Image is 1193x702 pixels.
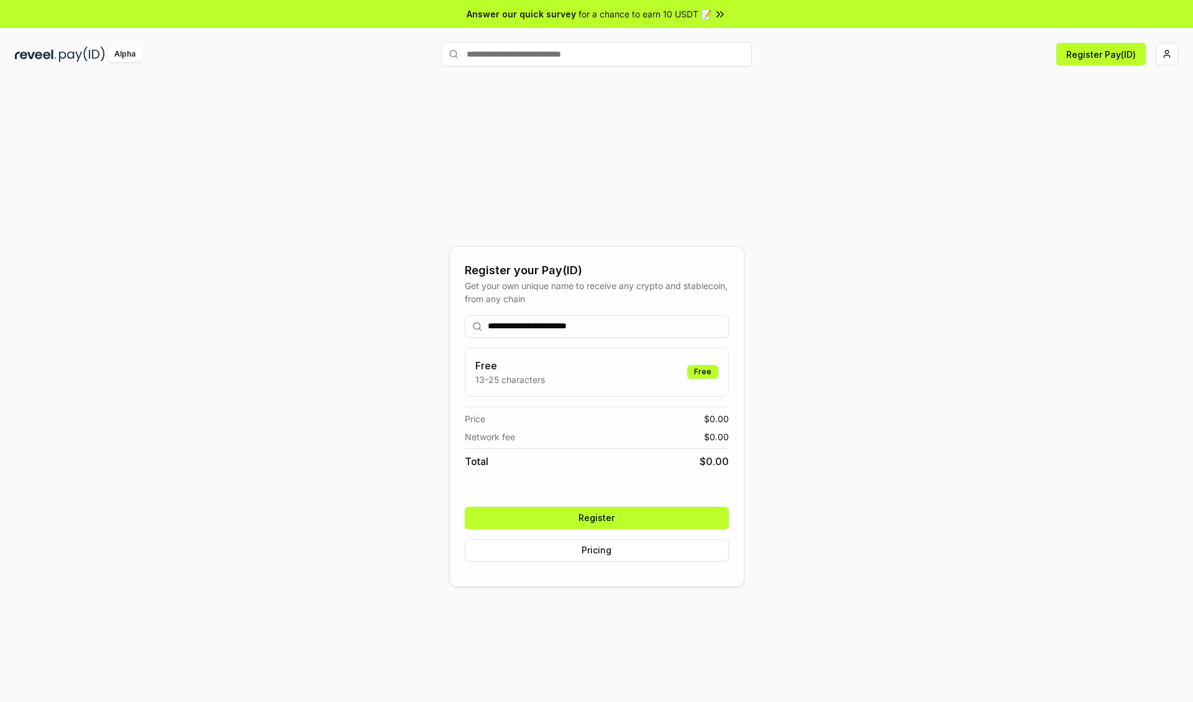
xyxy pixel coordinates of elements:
[465,262,729,279] div: Register your Pay(ID)
[465,539,729,561] button: Pricing
[465,279,729,305] div: Get your own unique name to receive any crypto and stablecoin, from any chain
[465,454,488,469] span: Total
[704,430,729,443] span: $ 0.00
[700,454,729,469] span: $ 0.00
[465,507,729,529] button: Register
[465,412,485,425] span: Price
[578,7,711,21] span: for a chance to earn 10 USDT 📝
[1056,43,1146,65] button: Register Pay(ID)
[475,373,545,386] p: 13-25 characters
[475,358,545,373] h3: Free
[107,47,142,62] div: Alpha
[687,365,718,379] div: Free
[465,430,515,443] span: Network fee
[467,7,576,21] span: Answer our quick survey
[59,47,105,62] img: pay_id
[704,412,729,425] span: $ 0.00
[15,47,57,62] img: reveel_dark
